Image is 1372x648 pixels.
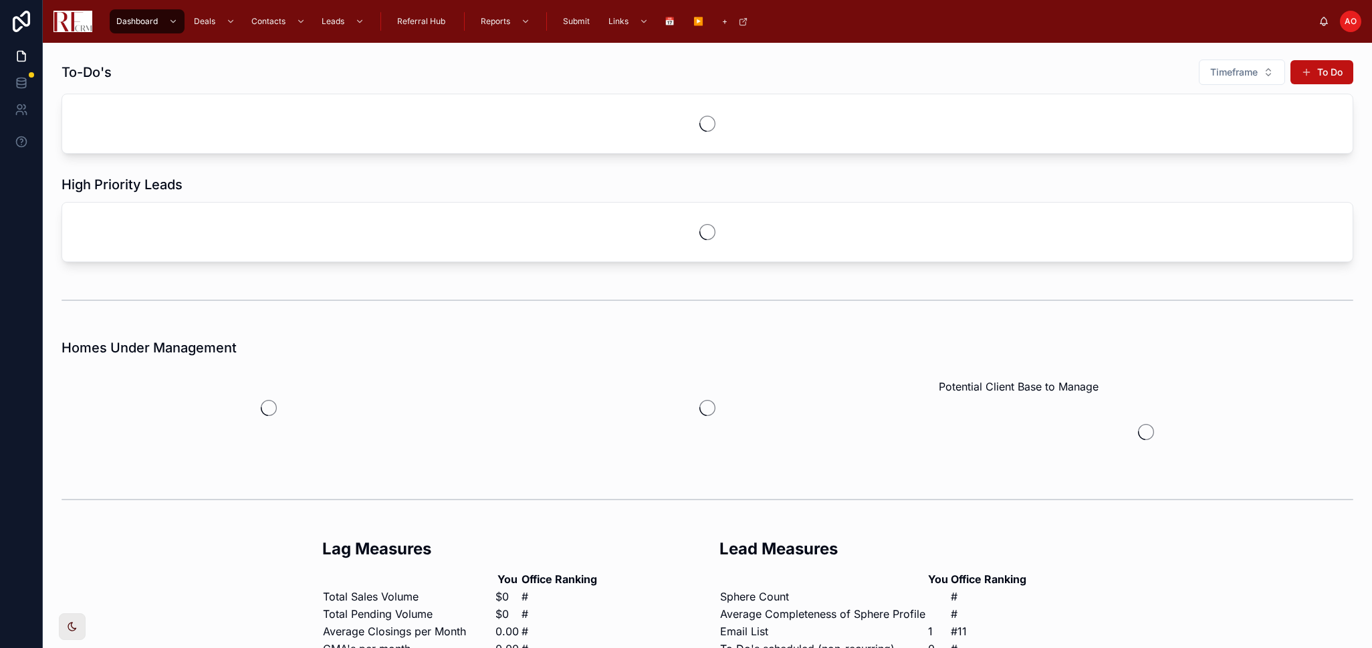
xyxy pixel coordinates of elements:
span: 📅 [665,16,675,27]
span: Deals [194,16,215,27]
span: Referral Hub [397,16,445,27]
a: Deals [187,9,242,33]
a: ▶️ [687,9,713,33]
a: Referral Hub [390,9,455,33]
span: + [722,16,727,27]
td: Total Pending Volume [322,605,493,623]
img: App logo [53,11,92,32]
div: scrollable content [103,7,1319,36]
button: To Do [1290,60,1353,84]
span: AO [1345,16,1357,27]
a: Dashboard [110,9,185,33]
td: # [950,605,1027,623]
h1: High Priority Leads [62,175,183,194]
th: You [927,570,949,588]
td: $0 [495,605,520,623]
th: Office Ranking [950,570,1027,588]
td: $0 [495,588,520,605]
td: # [521,605,598,623]
span: ▶️ [693,16,703,27]
td: Average Completeness of Sphere Profile [719,605,926,623]
td: Email List [719,623,926,640]
h1: To-Do's [62,63,112,82]
a: Reports [474,9,537,33]
h2: Lead Measures [719,538,1093,560]
span: Potential Client Base to Manage [939,379,1099,395]
h1: Homes Under Management [62,338,237,357]
span: Contacts [251,16,285,27]
span: Timeframe [1210,66,1258,79]
td: Average Closings per Month [322,623,493,640]
a: Contacts [245,9,312,33]
span: Reports [481,16,510,27]
td: Total Sales Volume [322,588,493,605]
td: #11 [950,623,1027,640]
a: Submit [556,9,599,33]
h2: Lag Measures [322,538,695,560]
td: Sphere Count [719,588,926,605]
span: Leads [322,16,344,27]
th: Office Ranking [521,570,598,588]
span: Links [608,16,628,27]
button: Select Button [1199,60,1285,85]
a: Links [602,9,655,33]
td: 1 [927,623,949,640]
a: 📅 [658,9,684,33]
span: Dashboard [116,16,158,27]
a: + [715,9,755,33]
td: # [521,623,598,640]
td: 0.00 [495,623,520,640]
th: You [495,570,520,588]
a: Leads [315,9,371,33]
span: Submit [563,16,590,27]
td: # [950,588,1027,605]
td: # [521,588,598,605]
